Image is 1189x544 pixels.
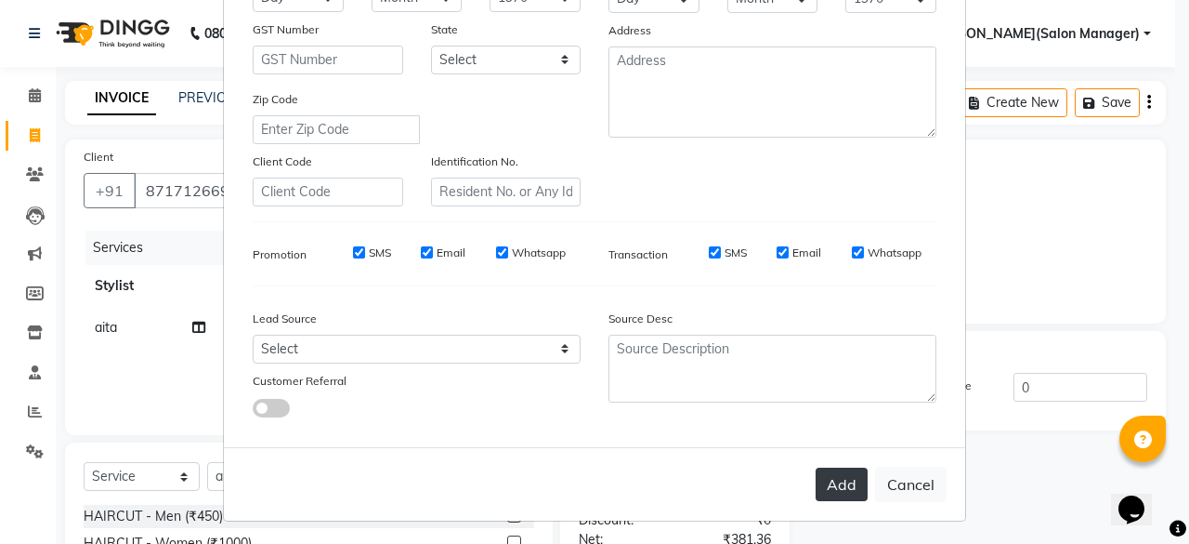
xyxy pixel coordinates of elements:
iframe: chat widget [1111,470,1170,525]
label: Transaction [608,246,668,263]
label: Whatsapp [868,245,921,261]
label: Whatsapp [512,245,566,261]
button: Add [816,468,868,501]
label: Customer Referral [253,373,346,390]
label: SMS [725,245,747,261]
input: Enter Zip Code [253,115,420,144]
label: Client Code [253,153,312,170]
label: SMS [369,245,391,261]
label: Email [792,245,821,261]
input: Client Code [253,178,403,206]
label: Zip Code [253,91,298,108]
label: Address [608,22,651,39]
input: Resident No. or Any Id [431,178,581,206]
button: Cancel [875,467,947,502]
input: GST Number [253,46,403,74]
label: Source Desc [608,311,673,327]
label: Lead Source [253,311,317,327]
label: GST Number [253,21,319,38]
label: Identification No. [431,153,518,170]
label: State [431,21,458,38]
label: Promotion [253,246,307,263]
label: Email [437,245,465,261]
